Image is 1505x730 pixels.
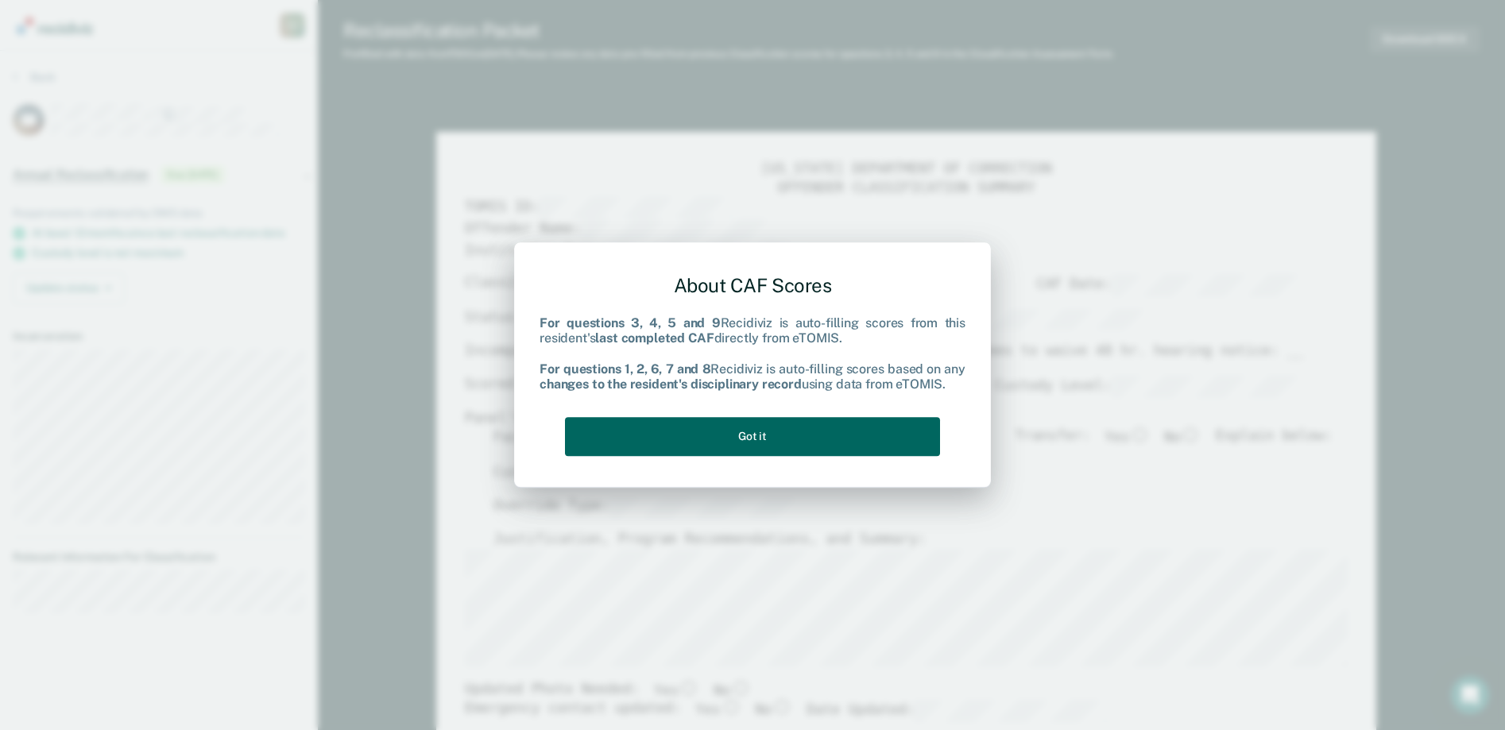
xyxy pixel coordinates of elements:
button: Got it [565,417,940,456]
b: For questions 1, 2, 6, 7 and 8 [540,361,710,377]
div: About CAF Scores [540,261,965,310]
div: Recidiviz is auto-filling scores from this resident's directly from eTOMIS. Recidiviz is auto-fil... [540,316,965,392]
b: changes to the resident's disciplinary record [540,377,802,392]
b: For questions 3, 4, 5 and 9 [540,316,721,331]
b: last completed CAF [595,331,714,346]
